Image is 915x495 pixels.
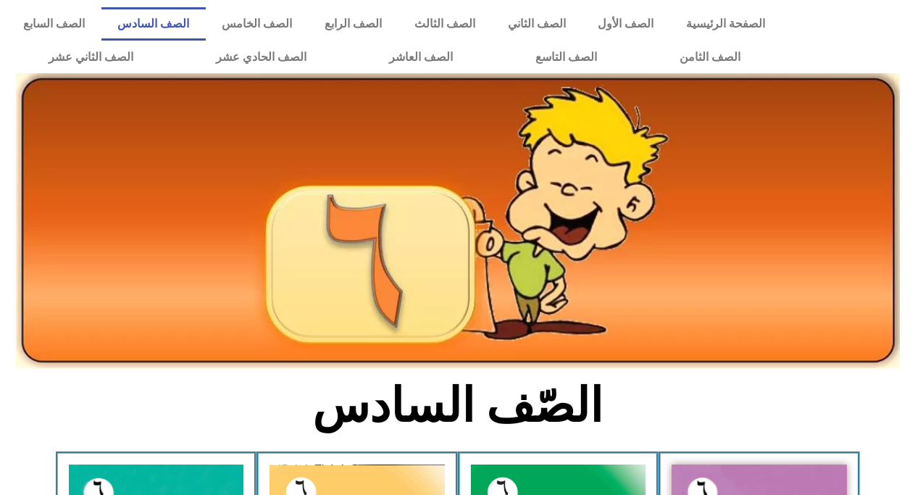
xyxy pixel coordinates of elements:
a: الصفحة الرئيسية [670,7,782,41]
a: الصف الثاني عشر [7,41,175,74]
a: الصف العاشر [348,41,494,74]
a: الصف السادس [101,7,206,41]
a: الصف الرابع [309,7,398,41]
a: الصف الحادي عشر [175,41,348,74]
a: الصف الأول [582,7,670,41]
a: الصف السابع [7,7,101,41]
a: الصف الثالث [398,7,491,41]
h2: الصّف السادس [218,378,697,434]
a: الصف الثامن [638,41,782,74]
a: الصف الثاني [491,7,582,41]
a: الصف التاسع [494,41,638,74]
a: الصف الخامس [206,7,309,41]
